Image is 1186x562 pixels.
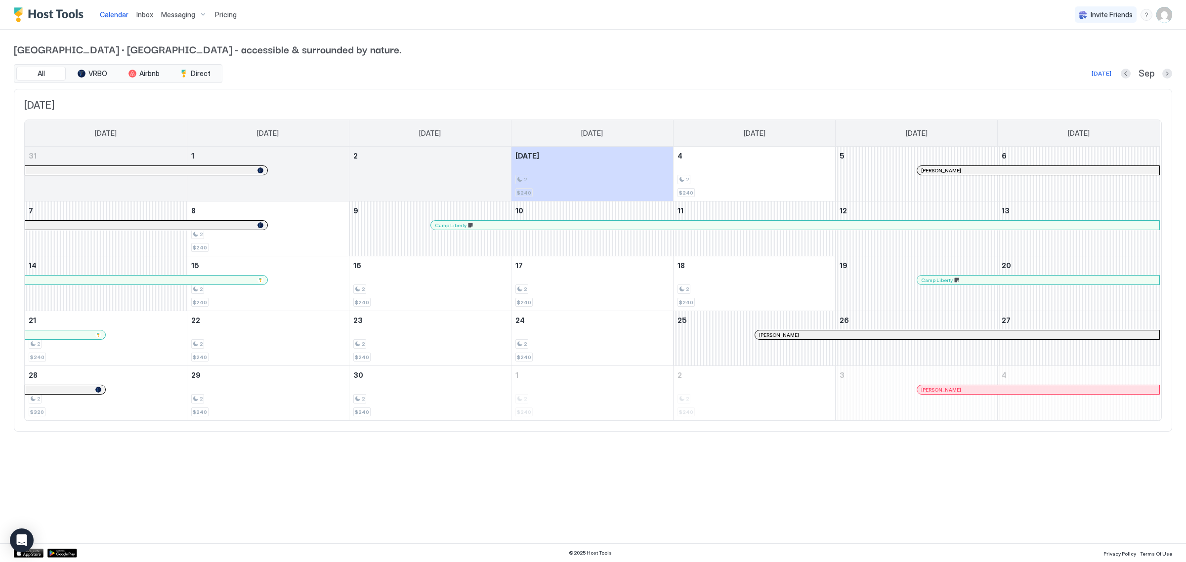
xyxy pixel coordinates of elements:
span: $240 [30,354,44,361]
button: VRBO [68,67,117,80]
a: September 19, 2025 [836,256,997,275]
div: [PERSON_NAME] [759,332,1155,338]
span: Pricing [215,10,237,19]
a: September 15, 2025 [187,256,349,275]
span: 2 [353,152,358,160]
div: [PERSON_NAME] [921,387,1155,393]
span: Direct [191,69,211,78]
td: September 9, 2025 [349,201,511,256]
span: [PERSON_NAME] [921,167,961,174]
button: Next month [1162,69,1172,79]
span: [DATE] [419,129,441,138]
span: 2 [37,396,40,402]
span: $240 [193,354,207,361]
span: Sep [1139,68,1154,80]
a: September 23, 2025 [349,311,511,329]
a: App Store [14,549,43,558]
span: $240 [193,244,207,251]
a: Calendar [100,9,128,20]
span: 30 [353,371,363,379]
span: 2 [686,286,689,292]
span: $240 [517,354,531,361]
a: September 7, 2025 [25,201,187,220]
span: [DATE] [24,99,1162,112]
span: 2 [362,341,365,347]
td: September 6, 2025 [998,147,1160,201]
td: September 24, 2025 [511,311,673,366]
span: Camp Liberty [435,222,466,229]
span: 18 [678,261,685,270]
span: 14 [29,261,37,270]
span: $240 [679,190,693,196]
a: September 24, 2025 [511,311,673,329]
span: 7 [29,206,33,215]
td: September 17, 2025 [511,256,673,311]
a: Terms Of Use [1140,548,1172,558]
span: Messaging [161,10,195,19]
span: $320 [30,409,44,415]
td: September 1, 2025 [187,147,349,201]
div: Host Tools Logo [14,7,88,22]
a: September 16, 2025 [349,256,511,275]
a: September 26, 2025 [836,311,997,329]
span: 2 [200,231,203,238]
span: 2 [200,286,203,292]
td: September 27, 2025 [998,311,1160,366]
a: September 2, 2025 [349,147,511,165]
td: September 4, 2025 [674,147,836,201]
div: Camp Liberty [921,277,1155,283]
span: 13 [1002,206,1010,215]
span: 2 [200,396,203,402]
span: 31 [29,152,37,160]
a: October 4, 2025 [998,366,1160,384]
span: $240 [193,409,207,415]
a: September 20, 2025 [998,256,1160,275]
a: Inbox [136,9,153,20]
span: [DATE] [1068,129,1090,138]
span: [DATE] [257,129,279,138]
span: 2 [678,371,682,379]
span: 9 [353,206,358,215]
a: September 28, 2025 [25,366,187,384]
span: $240 [193,299,207,306]
span: 6 [1002,152,1007,160]
a: September 14, 2025 [25,256,187,275]
span: 2 [362,286,365,292]
span: 3 [840,371,845,379]
span: 2 [37,341,40,347]
a: September 1, 2025 [187,147,349,165]
span: 2 [200,341,203,347]
span: $240 [355,299,369,306]
a: October 1, 2025 [511,366,673,384]
a: September 9, 2025 [349,201,511,220]
span: VRBO [88,69,107,78]
span: 21 [29,316,36,324]
span: Privacy Policy [1103,551,1136,557]
td: October 1, 2025 [511,366,673,421]
span: $240 [679,299,693,306]
td: September 14, 2025 [25,256,187,311]
span: [PERSON_NAME] [759,332,799,338]
td: September 28, 2025 [25,366,187,421]
a: Sunday [85,120,127,147]
span: $240 [355,409,369,415]
a: Friday [896,120,937,147]
td: September 26, 2025 [836,311,998,366]
a: September 13, 2025 [998,201,1160,220]
a: September 27, 2025 [998,311,1160,329]
a: Google Play Store [47,549,77,558]
td: September 11, 2025 [674,201,836,256]
a: Wednesday [571,120,613,147]
div: [PERSON_NAME] [921,167,1155,174]
a: Saturday [1058,120,1100,147]
span: Camp Liberty [921,277,953,283]
a: September 21, 2025 [25,311,187,329]
td: September 10, 2025 [511,201,673,256]
button: Direct [170,67,220,80]
span: 24 [515,316,525,324]
a: September 11, 2025 [674,201,835,220]
span: Terms Of Use [1140,551,1172,557]
td: September 15, 2025 [187,256,349,311]
td: October 2, 2025 [674,366,836,421]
